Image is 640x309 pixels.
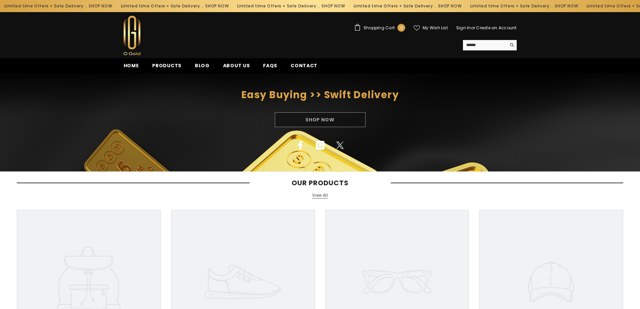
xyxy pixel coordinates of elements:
span: Blog [195,62,210,69]
span: Shopping Cart [364,26,395,30]
a: About us [216,62,257,73]
a: Home [117,62,146,73]
span: About us [223,62,250,69]
span: 0 [400,24,403,32]
span: or [471,25,475,31]
div: Limited time Offers + Safe Delivery .. [465,1,582,11]
div: Limited time Offers + Safe Delivery .. [349,1,466,11]
summary: Search [463,40,517,50]
span: Contact [291,62,317,69]
span: Our Products [250,179,391,187]
a: SHOP NOW [88,2,112,10]
img: Ogold Shop [124,16,140,55]
span: Products [152,62,181,69]
div: Limited time Offers + Safe Delivery .. [232,1,349,11]
a: Contact [284,62,324,73]
a: Products [145,62,188,73]
a: SHOP NOW [438,2,461,10]
a: SHOP NOW [205,2,228,10]
a: Shopping Cart [354,24,405,32]
span: My Wish List [423,26,448,30]
a: Blog [188,62,216,73]
span: Home [124,62,139,69]
span: FAQs [263,62,277,69]
a: Create an Account [476,25,516,31]
div: Limited time Offers + Safe Delivery .. [116,1,232,11]
button: Search [506,40,517,50]
a: SHOP NOW [554,2,578,10]
a: View All [312,193,328,198]
a: My Wish List [414,25,448,31]
a: SHOP NOW [321,2,345,10]
a: FAQs [256,62,284,73]
a: Sign In [456,25,471,31]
